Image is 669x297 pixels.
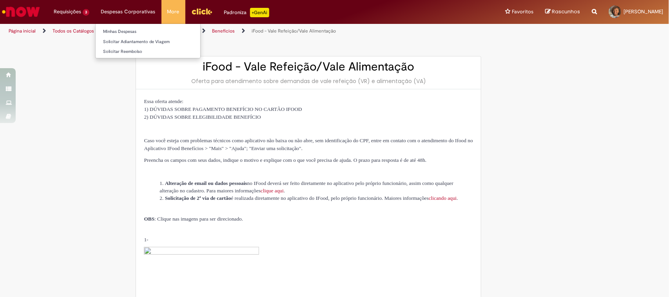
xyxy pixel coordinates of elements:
strong: Alteração de email ou dados pessoais [165,180,247,186]
img: click_logo_yellow_360x200.png [191,5,212,17]
ul: Despesas Corporativas [95,24,201,58]
span: More [167,8,179,16]
span: Caso você esteja com problemas técnicos como aplicativo não baixa ou não abre, sem identificação ... [144,138,473,151]
div: Oferta para atendimento sobre demandas de vale refeição (VR) e alimentação (VA) [144,77,473,85]
span: Requisições [54,8,81,16]
a: Minhas Despesas [96,27,200,36]
p: +GenAi [250,8,269,17]
span: 3 [83,9,89,16]
img: ServiceNow [1,4,41,20]
span: Favoritos [512,8,533,16]
div: Padroniza [224,8,269,17]
h2: iFood - Vale Refeição/Vale Alimentação [144,60,473,73]
strong: OBS [144,216,154,222]
ul: Trilhas de página [6,24,440,38]
a: Solicitar Adiantamento de Viagem [96,38,200,46]
span: 1) DÚVIDAS SOBRE PAGAMENTO BENEFÍCIO NO CARTÃO IFOOD [144,106,302,112]
a: Página inicial [9,28,36,34]
a: Solicitar Reembolso [96,47,200,56]
li: no IFood deverá ser feito diretamente no aplicativo pelo próprio funcionário, assim como qualquer... [160,179,473,194]
span: [PERSON_NAME] [624,8,663,15]
a: Rascunhos [545,8,580,16]
a: iFood - Vale Refeição/Vale Alimentação [252,28,336,34]
span: 2) DÚVIDAS SOBRE ELEGIBILIDADE BENEFÍCIO [144,114,261,120]
span: Despesas Corporativas [101,8,156,16]
span: : Clique nas imagens para ser direcionado. [144,216,243,222]
span: 1- [144,237,148,243]
a: Benefícios [212,28,235,34]
a: Todos os Catálogos [53,28,94,34]
a: Link clicando aqui [429,195,457,201]
strong: Solicitação de 2ª via de cartão [165,195,231,201]
span: Preencha os campos com seus dados, indique o motivo e explique com o que você precisa de ajuda. O... [144,157,426,163]
span: Essa oferta atende: [144,98,183,104]
li: é realizada diretamente no aplicativo do IFood, pelo próprio funcionário. Maiores informações . [160,194,473,202]
span: Rascunhos [552,8,580,15]
a: Link clique aqui [261,188,284,194]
